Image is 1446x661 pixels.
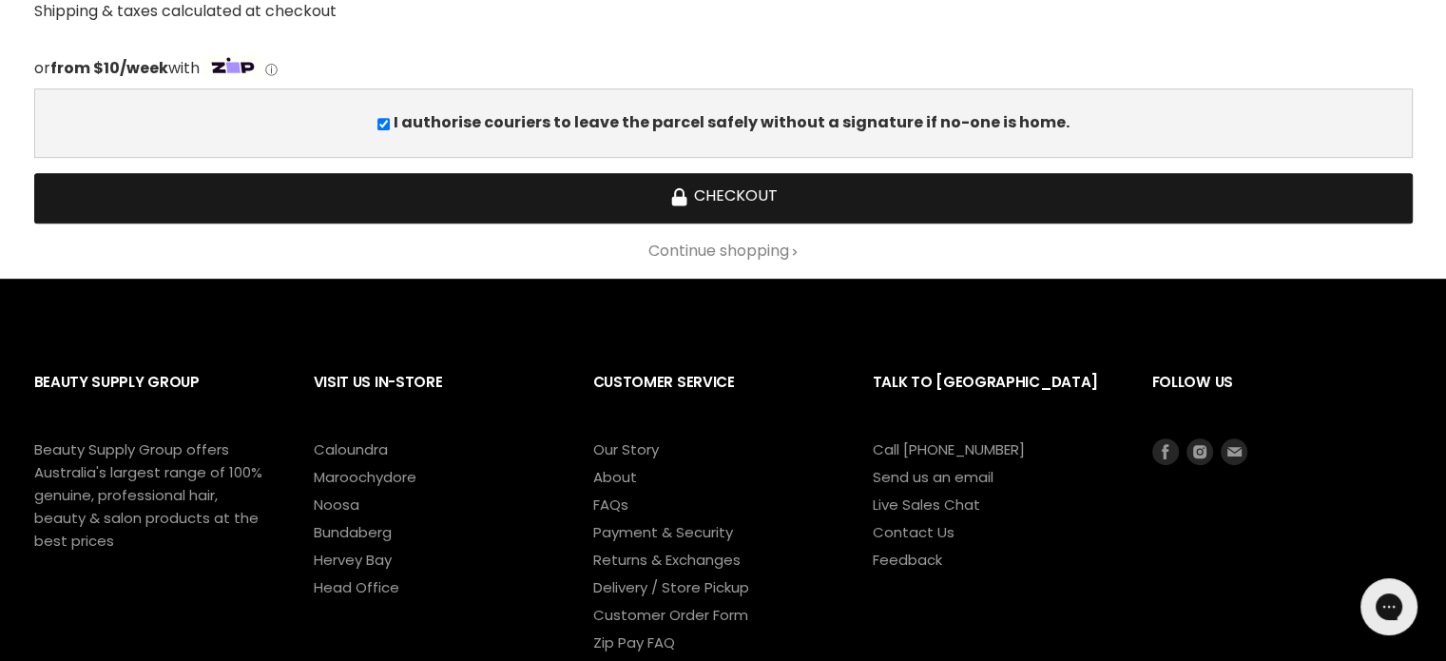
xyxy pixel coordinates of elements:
a: Bundaberg [314,522,392,542]
iframe: Gorgias live chat messenger [1351,572,1427,642]
a: Continue shopping [34,243,1413,260]
a: Head Office [314,577,399,597]
a: Our Story [593,439,659,459]
p: Beauty Supply Group offers Australia's largest range of 100% genuine, professional hair, beauty &... [34,438,262,553]
a: Returns & Exchanges [593,550,741,570]
a: FAQs [593,495,628,515]
a: Contact Us [873,522,954,542]
a: About [593,467,637,487]
h2: Visit Us In-Store [314,359,555,437]
a: Send us an email [873,467,993,487]
a: Feedback [873,550,942,570]
a: Noosa [314,495,359,515]
button: Checkout [34,173,1413,224]
a: Customer Order Form [593,605,748,625]
a: Maroochydore [314,467,416,487]
a: Live Sales Chat [873,495,980,515]
a: Call [PHONE_NUMBER] [873,439,1025,459]
a: Payment & Security [593,522,733,542]
span: or with [34,57,200,79]
strong: from $10/week [50,57,168,79]
img: Zip Logo [203,53,262,80]
b: I authorise couriers to leave the parcel safely without a signature if no-one is home. [394,111,1070,133]
h2: Customer Service [593,359,835,437]
h2: Beauty Supply Group [34,359,276,437]
h2: Follow us [1152,359,1413,437]
a: Hervey Bay [314,550,392,570]
a: Zip Pay FAQ [593,632,675,652]
a: Delivery / Store Pickup [593,577,749,597]
h2: Talk to [GEOGRAPHIC_DATA] [873,359,1114,437]
a: Caloundra [314,439,388,459]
